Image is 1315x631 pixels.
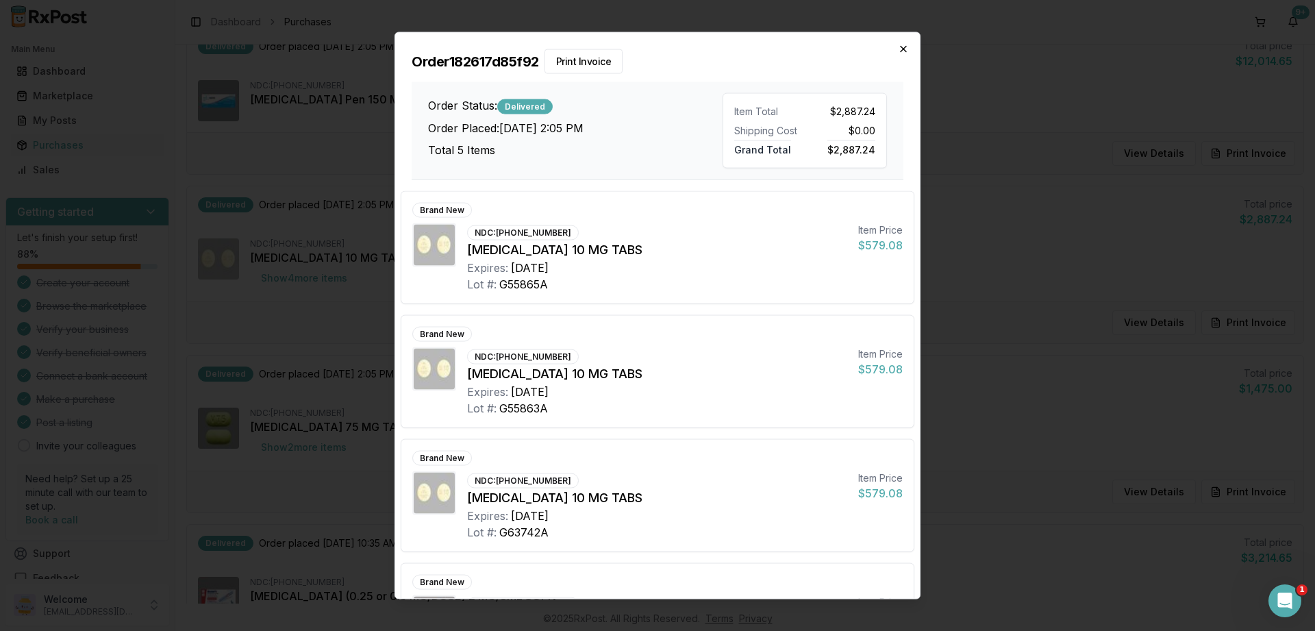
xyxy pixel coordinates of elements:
div: Delivered [497,99,553,114]
div: [MEDICAL_DATA] 10 MG TABS [467,240,847,259]
img: Jardiance 10 MG TABS [414,472,455,513]
div: Expires: [467,507,508,523]
div: Brand New [412,326,472,341]
div: Item Price [858,347,903,360]
div: $0.00 [810,123,875,137]
div: Brand New [412,202,472,217]
div: Item Price [858,471,903,484]
h2: Order 182617d85f92 [412,49,903,73]
div: Expires: [467,259,508,275]
span: $2,887.24 [830,104,875,118]
button: Print Invoice [544,49,623,73]
h3: Total 5 Items [428,142,723,158]
span: 1 [1297,584,1307,595]
div: [DATE] [511,507,549,523]
img: Jardiance 10 MG TABS [414,224,455,265]
div: Item Price [858,223,903,236]
div: Expires: [467,383,508,399]
div: [MEDICAL_DATA] 10 MG TABS [467,364,847,383]
div: $579.08 [858,236,903,253]
div: $579.08 [858,360,903,377]
div: NDC: [PHONE_NUMBER] [467,597,579,612]
img: Jardiance 10 MG TABS [414,348,455,389]
div: Lot #: [467,275,497,292]
div: G63742A [499,523,549,540]
div: Item Total [734,104,799,118]
div: G55865A [499,275,548,292]
span: Grand Total [734,140,791,155]
h3: Order Status: [428,97,723,114]
div: NDC: [PHONE_NUMBER] [467,349,579,364]
div: Brand New [412,574,472,589]
div: [DATE] [511,259,549,275]
div: G55863A [499,399,548,416]
div: Item Price [857,595,903,608]
div: [DATE] [511,383,549,399]
div: NDC: [PHONE_NUMBER] [467,473,579,488]
div: Shipping Cost [734,123,799,137]
h3: Order Placed: [DATE] 2:05 PM [428,120,723,136]
div: Lot #: [467,399,497,416]
div: Brand New [412,450,472,465]
span: $2,887.24 [827,140,875,155]
div: Lot #: [467,523,497,540]
iframe: Intercom live chat [1268,584,1301,617]
div: $579.08 [858,484,903,501]
div: NDC: [PHONE_NUMBER] [467,225,579,240]
div: [MEDICAL_DATA] 10 MG TABS [467,488,847,507]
